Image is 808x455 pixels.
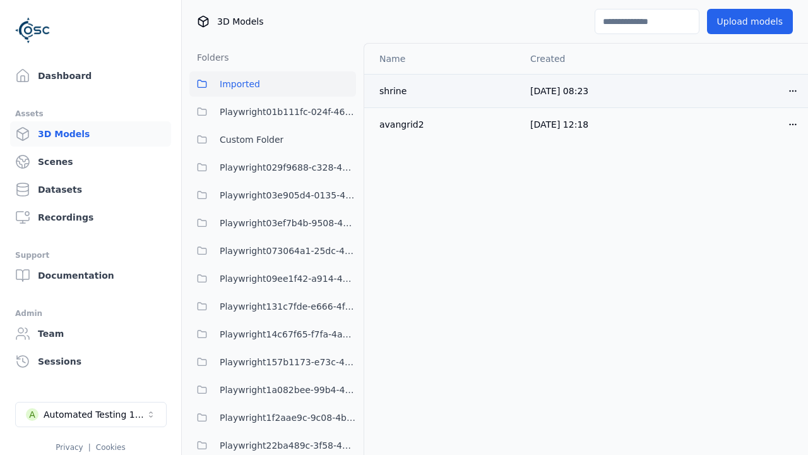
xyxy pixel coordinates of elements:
[44,408,146,421] div: Automated Testing 1 - Playwright
[26,408,39,421] div: A
[10,205,171,230] a: Recordings
[189,71,356,97] button: Imported
[530,86,588,96] span: [DATE] 08:23
[220,271,356,286] span: Playwright09ee1f42-a914-43b3-abf1-e7ca57cf5f96
[10,349,171,374] a: Sessions
[220,160,356,175] span: Playwright029f9688-c328-482d-9c42-3b0c529f8514
[15,13,50,48] img: Logo
[10,263,171,288] a: Documentation
[189,183,356,208] button: Playwright03e905d4-0135-4922-94e2-0c56aa41bf04
[220,188,356,203] span: Playwright03e905d4-0135-4922-94e2-0c56aa41bf04
[189,155,356,180] button: Playwright029f9688-c328-482d-9c42-3b0c529f8514
[379,85,510,97] div: shrine
[220,132,283,147] span: Custom Folder
[220,438,356,453] span: Playwright22ba489c-3f58-40ce-82d9-297bfd19b528
[220,410,356,425] span: Playwright1f2aae9c-9c08-4bb6-a2d5-dc0ac64e971c
[364,44,520,74] th: Name
[10,149,171,174] a: Scenes
[88,443,91,452] span: |
[56,443,83,452] a: Privacy
[10,63,171,88] a: Dashboard
[15,106,166,121] div: Assets
[189,322,356,347] button: Playwright14c67f65-f7fa-4a69-9dce-fa9a259dcaa1
[189,99,356,124] button: Playwright01b111fc-024f-466d-9bae-c06bfb571c6d
[96,443,126,452] a: Cookies
[15,248,166,263] div: Support
[217,15,263,28] span: 3D Models
[189,210,356,236] button: Playwright03ef7b4b-9508-47f0-8afd-5e0ec78663fc
[379,118,510,131] div: avangrid2
[220,299,356,314] span: Playwright131c7fde-e666-4f3e-be7e-075966dc97bc
[189,349,356,375] button: Playwright157b1173-e73c-4808-a1ac-12e2e4cec217
[220,104,356,119] span: Playwright01b111fc-024f-466d-9bae-c06bfb571c6d
[220,355,356,370] span: Playwright157b1173-e73c-4808-a1ac-12e2e4cec217
[220,76,260,92] span: Imported
[10,177,171,202] a: Datasets
[189,377,356,403] button: Playwright1a082bee-99b4-4375-8133-1395ef4c0af5
[10,121,171,147] a: 3D Models
[530,119,588,130] span: [DATE] 12:18
[707,9,793,34] button: Upload models
[220,327,356,342] span: Playwright14c67f65-f7fa-4a69-9dce-fa9a259dcaa1
[189,238,356,264] button: Playwright073064a1-25dc-42be-bd5d-9b023c0ea8dd
[189,51,229,64] h3: Folders
[189,127,356,152] button: Custom Folder
[189,405,356,430] button: Playwright1f2aae9c-9c08-4bb6-a2d5-dc0ac64e971c
[189,294,356,319] button: Playwright131c7fde-e666-4f3e-be7e-075966dc97bc
[15,402,167,427] button: Select a workspace
[220,382,356,397] span: Playwright1a082bee-99b4-4375-8133-1395ef4c0af5
[220,215,356,231] span: Playwright03ef7b4b-9508-47f0-8afd-5e0ec78663fc
[189,266,356,291] button: Playwright09ee1f42-a914-43b3-abf1-e7ca57cf5f96
[520,44,663,74] th: Created
[220,243,356,258] span: Playwright073064a1-25dc-42be-bd5d-9b023c0ea8dd
[15,306,166,321] div: Admin
[10,321,171,346] a: Team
